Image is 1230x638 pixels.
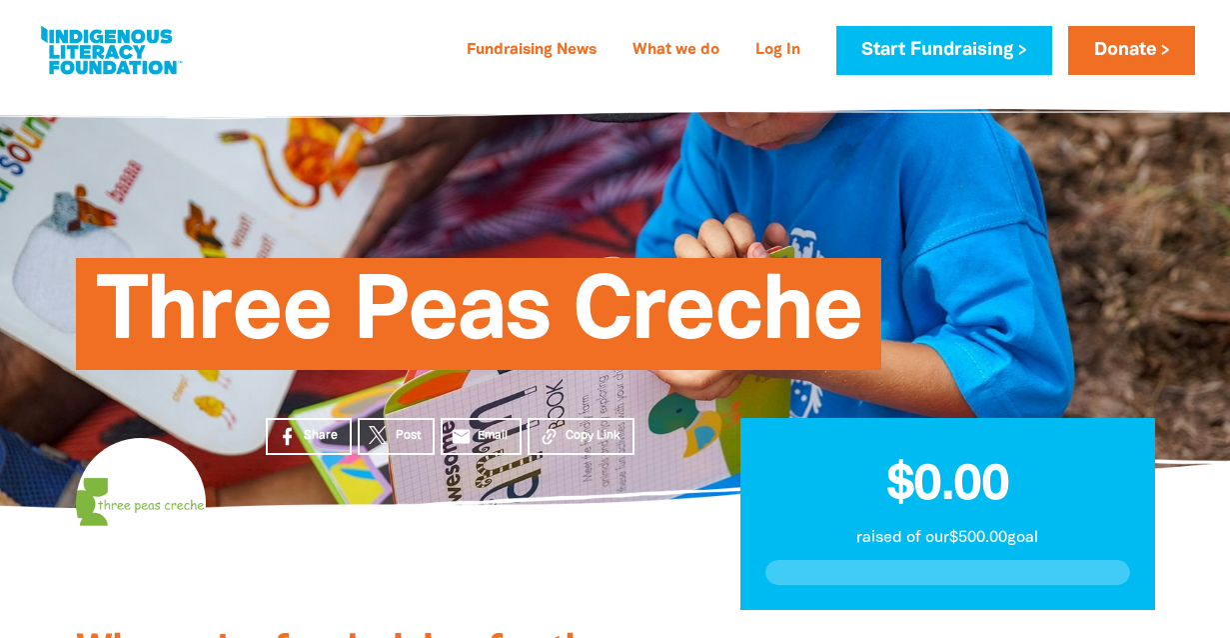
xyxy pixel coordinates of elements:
[836,26,1052,75] a: Start Fundraising
[528,418,634,455] button: Copy Link
[1068,26,1194,75] a: Donate
[886,463,1009,509] span: $0.00
[620,35,731,67] a: What we do
[396,427,421,445] span: Post
[765,526,1130,550] p: raised of our $500.00 goal
[441,418,523,455] a: emailEmail
[451,426,472,447] i: email
[566,427,620,445] span: Copy Link
[304,427,338,445] span: Share
[455,35,609,67] a: Fundraising News
[478,427,508,445] span: Email
[266,418,352,455] a: Share
[743,35,812,67] a: Log In
[358,418,435,455] a: Post
[96,273,862,370] span: Three Peas Creche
